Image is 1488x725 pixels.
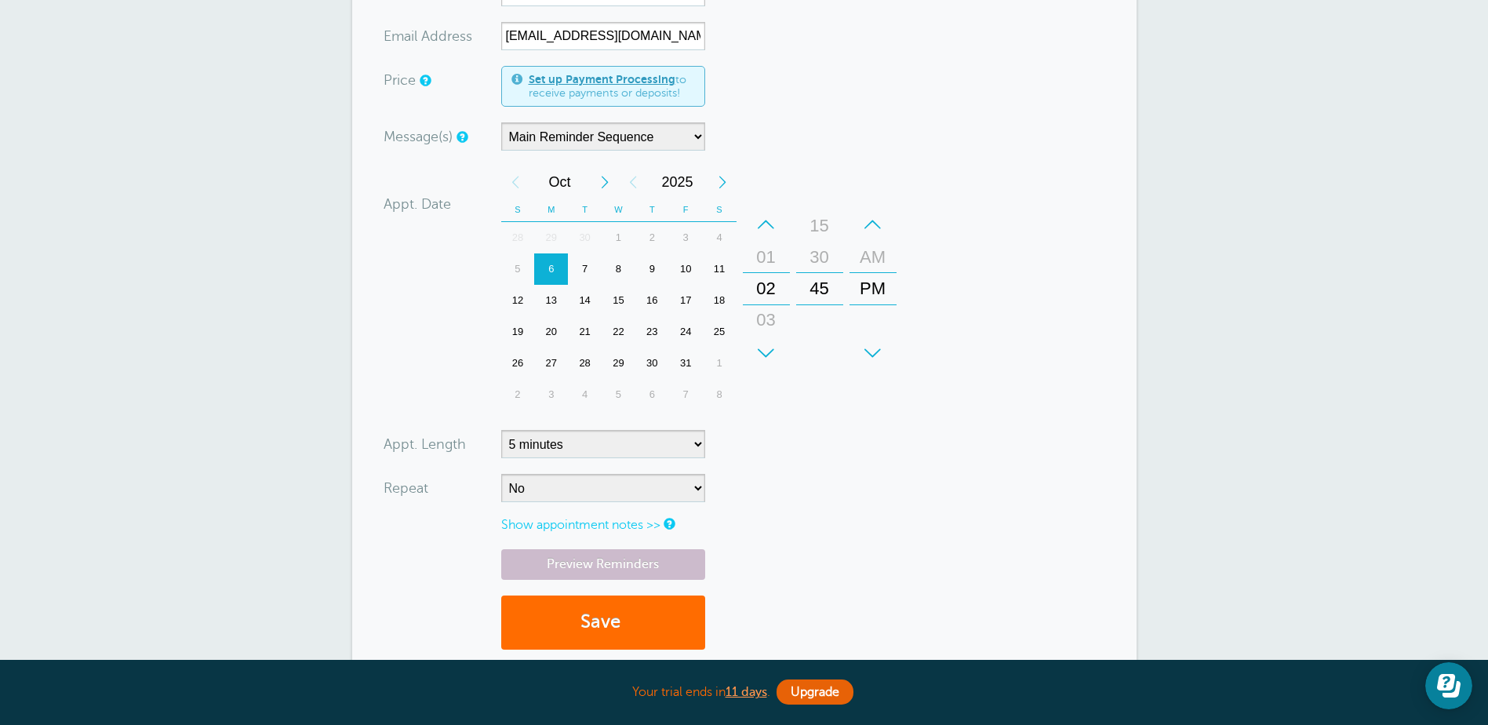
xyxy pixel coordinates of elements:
[669,285,703,316] div: Friday, October 17
[635,379,669,410] div: 6
[602,222,635,253] div: Wednesday, October 1
[534,348,568,379] div: Monday, October 27
[534,285,568,316] div: 13
[384,73,416,87] label: Price
[568,198,602,222] th: T
[501,285,535,316] div: Sunday, October 12
[501,549,705,580] a: Preview Reminders
[619,166,647,198] div: Previous Year
[635,316,669,348] div: Thursday, October 23
[534,222,568,253] div: 29
[384,29,411,43] span: Ema
[384,437,466,451] label: Appt. Length
[703,379,737,410] div: 8
[796,209,843,369] div: Minutes
[801,273,839,304] div: 45
[635,348,669,379] div: Thursday, October 30
[854,242,892,273] div: AM
[635,348,669,379] div: 30
[411,29,447,43] span: il Add
[602,253,635,285] div: 8
[568,348,602,379] div: Tuesday, October 28
[748,336,785,367] div: 04
[568,316,602,348] div: Tuesday, October 21
[635,253,669,285] div: 9
[1425,662,1472,709] iframe: Resource center
[703,285,737,316] div: Saturday, October 18
[801,242,839,273] div: 30
[602,348,635,379] div: Wednesday, October 29
[602,198,635,222] th: W
[534,316,568,348] div: 20
[568,316,602,348] div: 21
[534,379,568,410] div: Monday, November 3
[602,379,635,410] div: 5
[635,222,669,253] div: Thursday, October 2
[534,198,568,222] th: M
[534,222,568,253] div: Monday, September 29
[501,253,535,285] div: 5
[384,197,451,211] label: Appt. Date
[635,285,669,316] div: 16
[602,348,635,379] div: 29
[568,253,602,285] div: Tuesday, October 7
[703,379,737,410] div: Saturday, November 8
[501,348,535,379] div: 26
[501,222,535,253] div: 28
[703,222,737,253] div: Saturday, October 4
[669,348,703,379] div: Friday, October 31
[669,222,703,253] div: Friday, October 3
[568,379,602,410] div: 4
[529,73,675,86] a: Set up Payment Processing
[591,166,619,198] div: Next Month
[703,316,737,348] div: Saturday, October 25
[568,348,602,379] div: 28
[568,253,602,285] div: 7
[501,518,660,532] a: Show appointment notes >>
[501,166,529,198] div: Previous Month
[703,198,737,222] th: S
[748,242,785,273] div: 01
[669,285,703,316] div: 17
[669,348,703,379] div: 31
[501,596,705,650] button: Save
[534,316,568,348] div: Monday, October 20
[501,316,535,348] div: Sunday, October 19
[602,222,635,253] div: 1
[602,316,635,348] div: 22
[635,222,669,253] div: 2
[384,481,428,495] label: Repeat
[669,253,703,285] div: Friday, October 10
[777,679,853,705] a: Upgrade
[501,222,535,253] div: Sunday, September 28
[568,222,602,253] div: Tuesday, September 30
[703,348,737,379] div: 1
[726,685,767,699] b: 11 days
[669,379,703,410] div: 7
[669,253,703,285] div: 10
[602,285,635,316] div: Wednesday, October 15
[602,253,635,285] div: Wednesday, October 8
[501,379,535,410] div: Sunday, November 2
[534,253,568,285] div: Today, Monday, October 6
[602,379,635,410] div: Wednesday, November 5
[748,304,785,336] div: 03
[420,75,429,86] a: An optional price for the appointment. If you set a price, you can include a payment link in your...
[501,348,535,379] div: Sunday, October 26
[568,285,602,316] div: 14
[602,316,635,348] div: Wednesday, October 22
[529,166,591,198] span: October
[669,379,703,410] div: Friday, November 7
[635,198,669,222] th: T
[534,285,568,316] div: Monday, October 13
[352,676,1137,709] div: Your trial ends in .
[703,222,737,253] div: 4
[534,379,568,410] div: 3
[534,348,568,379] div: 27
[669,222,703,253] div: 3
[635,253,669,285] div: Thursday, October 9
[647,166,708,198] span: 2025
[669,316,703,348] div: 24
[501,198,535,222] th: S
[602,285,635,316] div: 15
